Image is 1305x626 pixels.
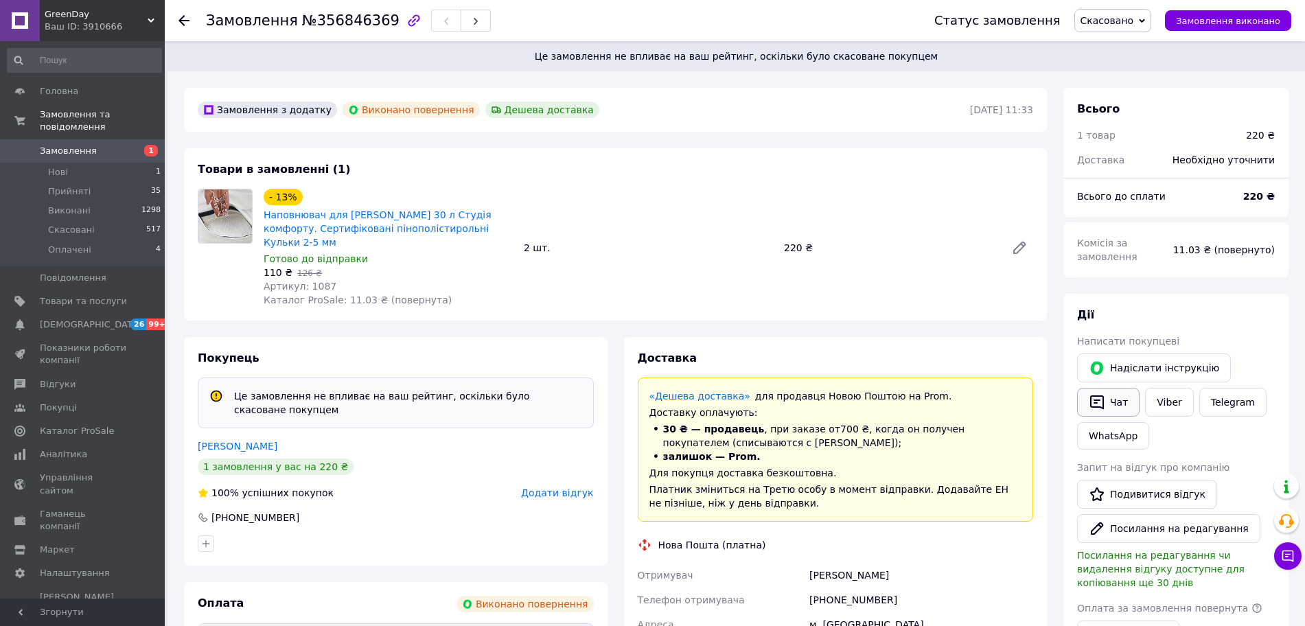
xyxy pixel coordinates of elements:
span: Комісія за замовлення [1077,237,1137,262]
span: Всього до сплати [1077,191,1166,202]
li: , при заказе от 700 ₴ , когда он получен покупателем (списываются с [PERSON_NAME]); [649,422,1022,450]
a: Наповнювач для [PERSON_NAME] 30 л Студія комфорту. Сертифіковані пінополістирольні Кульки 2-5 мм [264,209,492,248]
span: Нові [48,166,68,178]
span: Всього [1077,102,1120,115]
div: [PHONE_NUMBER] [210,511,301,524]
span: 35 [151,185,161,198]
span: Оплата за замовлення повернута [1077,603,1248,614]
div: [PERSON_NAME] [807,563,1036,588]
span: 1 [156,166,161,178]
div: Ваш ID: 3910666 [45,21,165,33]
time: [DATE] 11:33 [970,104,1033,115]
span: Запит на відгук про компанію [1077,462,1229,473]
span: Налаштування [40,567,110,579]
span: 4 [156,244,161,256]
span: Головна [40,85,78,97]
span: Посилання на редагування чи видалення відгуку доступне для копіювання ще 30 днів [1077,550,1245,588]
a: Telegram [1199,388,1267,417]
div: Виконано повернення [343,102,480,118]
span: 99+ [146,318,169,330]
a: Подивитися відгук [1077,480,1217,509]
button: Чат [1077,388,1140,417]
span: Готово до відправки [264,253,368,264]
a: [PERSON_NAME] [198,441,277,452]
span: Каталог ProSale: 11.03 ₴ (повернута) [264,294,452,305]
span: 126 ₴ [297,268,322,278]
span: Це замовлення не впливає на ваш рейтинг, оскільки було скасоване покупцем [184,49,1289,63]
span: Оплачені [48,244,91,256]
span: Аналітика [40,448,87,461]
span: Скасовано [1081,15,1134,26]
span: [DEMOGRAPHIC_DATA] [40,318,141,331]
span: Додати відгук [521,487,593,498]
span: Доставка [1077,154,1124,165]
span: 110 ₴ [264,267,292,278]
span: 1 [144,145,158,156]
button: Замовлення виконано [1165,10,1291,31]
span: Оплата [198,596,244,610]
span: Виконані [48,205,91,217]
a: Редагувати [1006,234,1033,262]
img: Наповнювач для Крісло Мішка 30 л Студія комфорту. Сертифіковані пінополістирольні Кульки 2-5 мм [198,189,252,243]
span: залишок — Prom. [663,451,761,462]
span: 1298 [141,205,161,217]
span: 26 [130,318,146,330]
span: Замовлення та повідомлення [40,108,165,133]
div: Для покупця доставка безкоштовна. [649,466,1022,480]
div: успішних покупок [198,486,334,500]
span: Покупці [40,402,77,414]
span: Управління сайтом [40,472,127,496]
span: Замовлення виконано [1176,16,1280,26]
button: Чат з покупцем [1274,542,1302,570]
div: Платник зміниться на Третю особу в момент відправки. Додавайте ЕН не пізніше, ніж у день відправки. [649,483,1022,510]
div: Дешева доставка [485,102,599,118]
span: 517 [146,224,161,236]
span: Скасовані [48,224,95,236]
span: Написати покупцеві [1077,336,1179,347]
span: Доставка [638,351,697,364]
a: «Дешева доставка» [649,391,750,402]
div: Повернутися назад [178,14,189,27]
div: для продавця Новою Поштою на Prom. [649,389,1022,403]
span: Каталог ProSale [40,425,114,437]
span: Отримувач [638,570,693,581]
span: GreenDay [45,8,148,21]
div: Замовлення з додатку [198,102,337,118]
span: Маркет [40,544,75,556]
div: Нова Пошта (платна) [655,538,770,552]
div: Це замовлення не впливає на ваш рейтинг, оскільки було скасоване покупцем [229,389,588,417]
div: Доставку оплачують: [649,406,1022,419]
span: 1 товар [1077,130,1116,141]
span: Замовлення [40,145,97,157]
div: 220 ₴ [1246,128,1275,142]
div: Необхідно уточнити [1164,145,1283,175]
input: Пошук [7,48,162,73]
div: 1 замовлення у вас на 220 ₴ [198,459,354,475]
div: 220 ₴ [778,238,1000,257]
span: Покупець [198,351,259,364]
b: 220 ₴ [1243,191,1275,202]
span: 100% [211,487,239,498]
div: - 13% [264,189,303,205]
span: Гаманець компанії [40,508,127,533]
span: №356846369 [302,12,400,29]
span: Артикул: 1087 [264,281,336,292]
a: Viber [1145,388,1193,417]
span: Телефон отримувача [638,594,745,605]
span: Замовлення [206,12,298,29]
span: Показники роботи компанії [40,342,127,367]
button: Посилання на редагування [1077,514,1260,543]
span: Повідомлення [40,272,106,284]
span: 30 ₴ — продавець [663,424,765,434]
a: WhatsApp [1077,422,1149,450]
span: Дії [1077,308,1094,321]
div: Виконано повернення [457,596,594,612]
span: Товари та послуги [40,295,127,308]
span: Товари в замовленні (1) [198,163,351,176]
span: Відгуки [40,378,76,391]
span: 11.03 ₴ (повернуто) [1173,244,1275,255]
div: [PHONE_NUMBER] [807,588,1036,612]
span: Прийняті [48,185,91,198]
button: Надіслати інструкцію [1077,353,1231,382]
div: 2 шт. [518,238,778,257]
